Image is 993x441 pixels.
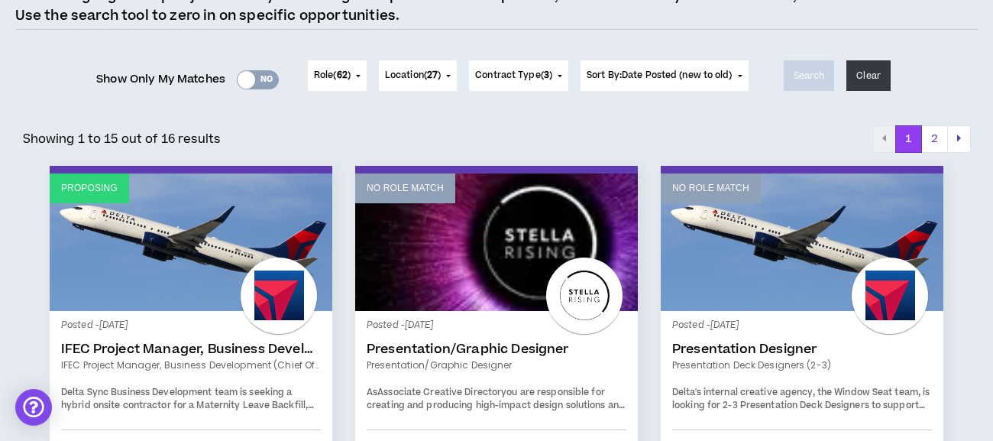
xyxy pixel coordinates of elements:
a: Presentation/Graphic Designer [367,342,626,357]
button: Clear [846,60,891,91]
a: Proposing [50,173,332,311]
p: Posted - [DATE] [672,319,932,332]
span: As [367,386,377,399]
button: 1 [895,125,922,153]
a: IFEC Project Manager, Business Development (Chief of Staff) [61,342,321,357]
nav: pagination [872,125,971,153]
button: Role(62) [308,60,367,91]
button: Search [784,60,835,91]
a: No Role Match [661,173,943,311]
span: Sort By: Date Posted (new to old) [587,69,733,82]
p: Posted - [DATE] [61,319,321,332]
p: Showing 1 to 15 out of 16 results [23,130,221,148]
button: Sort By:Date Posted (new to old) [581,60,749,91]
span: Show Only My Matches [96,68,225,91]
span: 27 [427,69,438,82]
button: Contract Type(3) [469,60,568,91]
strong: Associate Creative Director [377,386,501,399]
span: Delta Sync Business Development team is seeking a hybrid onsite contractor for a Maternity Leave ... [61,386,314,439]
span: 3 [544,69,549,82]
span: Location ( ) [385,69,441,83]
div: Open Intercom Messenger [15,389,52,426]
span: 62 [337,69,348,82]
p: Posted - [DATE] [367,319,626,332]
span: Contract Type ( ) [475,69,552,83]
a: IFEC Project Manager, Business Development (Chief of Staff) [61,358,321,372]
p: Proposing [61,181,118,196]
a: No Role Match [355,173,638,311]
span: Role ( ) [314,69,351,83]
p: No Role Match [367,181,444,196]
p: No Role Match [672,181,749,196]
button: 2 [921,125,948,153]
span: Delta's internal creative agency, the Window Seat team, is looking for 2-3 Presentation Deck Desi... [672,386,930,439]
a: Presentation/Graphic Designer [367,358,626,372]
a: Presentation Designer [672,342,932,357]
a: Presentation Deck Designers (2-3) [672,358,932,372]
button: Location(27) [379,60,457,91]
